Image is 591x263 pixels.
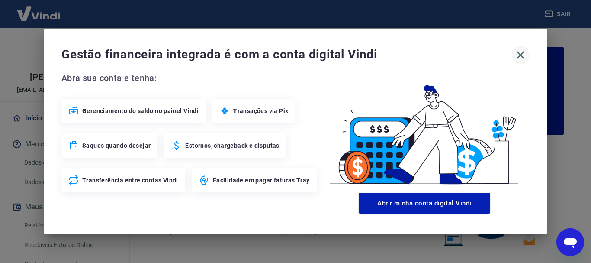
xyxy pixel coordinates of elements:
span: Gestão financeira integrada é com a conta digital Vindi [61,46,511,63]
button: Abrir minha conta digital Vindi [359,193,490,214]
iframe: Botão para abrir a janela de mensagens [556,228,584,256]
span: Estornos, chargeback e disputas [185,141,279,150]
span: Abra sua conta e tenha: [61,71,319,85]
span: Transferência entre contas Vindi [82,176,178,185]
span: Transações via Pix [233,107,288,115]
span: Saques quando desejar [82,141,151,150]
img: Good Billing [319,71,530,189]
span: Facilidade em pagar faturas Tray [213,176,310,185]
span: Gerenciamento do saldo no painel Vindi [82,107,199,115]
